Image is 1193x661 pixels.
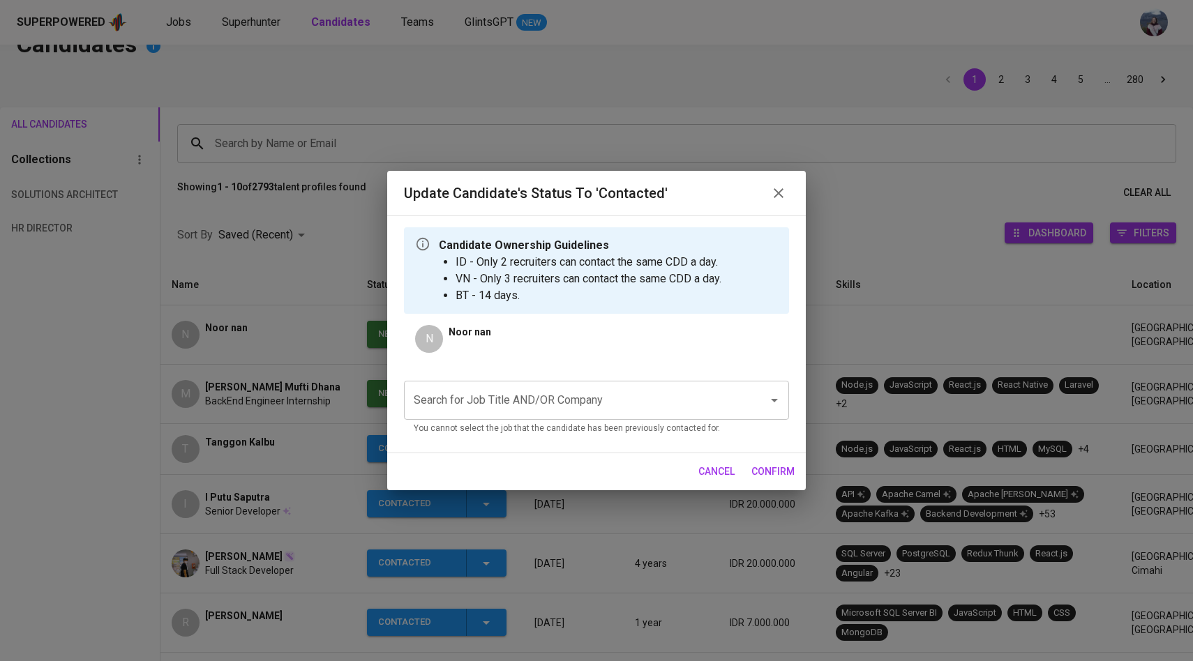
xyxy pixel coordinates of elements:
[414,422,779,436] p: You cannot select the job that the candidate has been previously contacted for.
[415,325,443,353] div: N
[693,459,740,485] button: cancel
[751,463,795,480] span: confirm
[449,325,491,339] p: Noor nan
[456,287,721,304] li: BT - 14 days.
[698,463,735,480] span: cancel
[456,271,721,287] li: VN - Only 3 recruiters can contact the same CDD a day.
[439,237,721,254] p: Candidate Ownership Guidelines
[456,254,721,271] li: ID - Only 2 recruiters can contact the same CDD a day.
[746,459,800,485] button: confirm
[404,182,668,204] h6: Update Candidate's Status to 'Contacted'
[765,390,784,410] button: Open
